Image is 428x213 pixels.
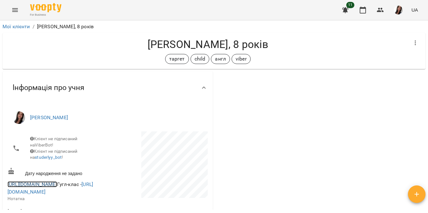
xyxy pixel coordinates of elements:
li: / [33,23,34,30]
div: Інформація про учня [3,72,213,104]
div: child [191,54,210,64]
button: UA [409,4,420,16]
p: англ [215,55,226,63]
span: Інформація про учня [13,83,84,93]
div: таргет [165,54,189,64]
span: Клієнт не підписаний на ! [30,149,77,160]
a: [PERSON_NAME] [30,114,68,120]
div: Дату народження не задано [6,166,108,178]
span: Клієнт не підписаний на ViberBot! [30,136,77,147]
nav: breadcrumb [3,23,425,30]
p: Нотатка [8,196,107,202]
p: таргет [169,55,185,63]
a: Мої клієнти [3,24,30,29]
img: 1d6f23e5120c7992040491d1b6c3cd92.jpg [394,6,403,14]
div: англ [211,54,230,64]
button: Menu [8,3,23,18]
a: [URL][DOMAIN_NAME] [8,181,57,187]
span: 11 [346,2,354,8]
span: For Business [30,13,61,17]
a: studerlyy_bot [35,155,62,160]
h4: [PERSON_NAME], 8 років [8,38,408,51]
img: Voopty Logo [30,3,61,12]
img: Рараговська Антоніна Леонівна [13,111,25,124]
span: Гугл-клас - [8,181,93,195]
p: child [195,55,206,63]
p: viber [236,55,247,63]
div: viber [232,54,251,64]
p: [PERSON_NAME], 8 років [37,23,94,30]
span: UA [411,7,418,13]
